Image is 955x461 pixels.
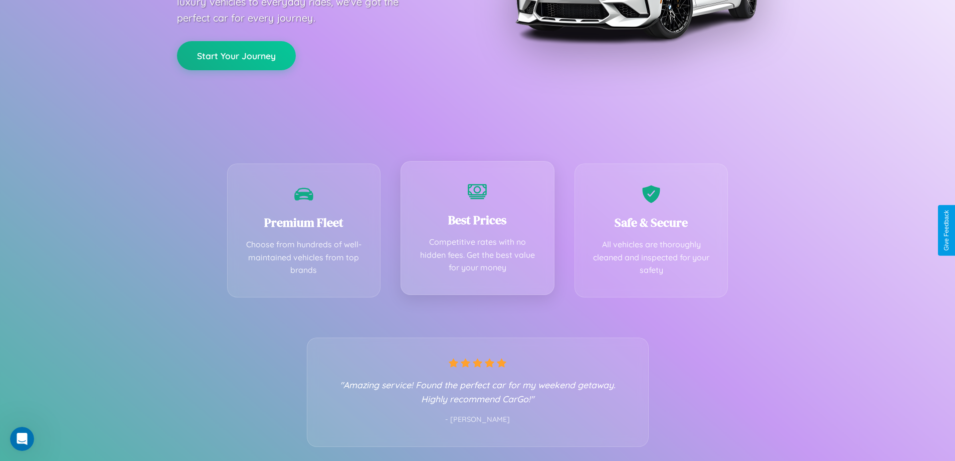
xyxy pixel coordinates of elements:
h3: Safe & Secure [590,214,713,231]
h3: Premium Fleet [243,214,365,231]
p: "Amazing service! Found the perfect car for my weekend getaway. Highly recommend CarGo!" [327,378,628,406]
div: Give Feedback [943,210,950,251]
iframe: Intercom live chat [10,427,34,451]
p: Choose from hundreds of well-maintained vehicles from top brands [243,238,365,277]
p: - [PERSON_NAME] [327,413,628,426]
p: Competitive rates with no hidden fees. Get the best value for your money [416,236,539,274]
p: All vehicles are thoroughly cleaned and inspected for your safety [590,238,713,277]
h3: Best Prices [416,212,539,228]
button: Start Your Journey [177,41,296,70]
